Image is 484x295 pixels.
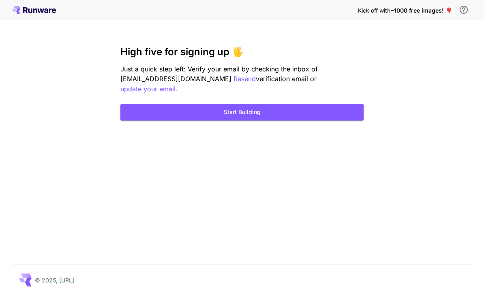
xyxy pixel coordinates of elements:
button: update your email. [120,84,178,94]
h3: High five for signing up 🖐️ [120,46,364,58]
span: Just a quick step left: Verify your email by checking the inbox of [EMAIL_ADDRESS][DOMAIN_NAME] [120,65,318,83]
span: ~1000 free images! 🎈 [390,7,452,14]
button: Resend [233,74,256,84]
span: verification email or [256,75,317,83]
span: Kick off with [358,7,390,14]
button: In order to qualify for free credit, you need to sign up with a business email address and click ... [456,2,472,18]
button: Start Building [120,104,364,121]
p: © 2025, [URL] [35,276,74,284]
